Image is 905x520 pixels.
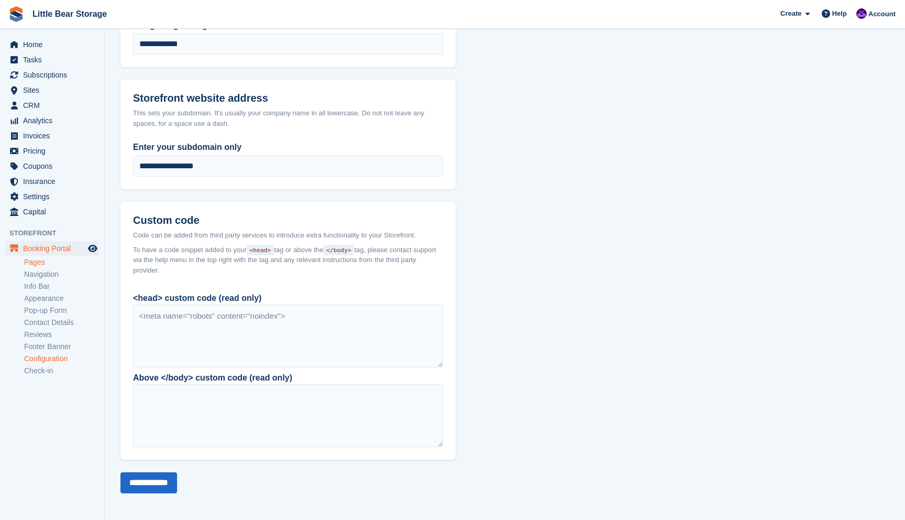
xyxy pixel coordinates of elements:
[23,159,86,174] span: Coupons
[23,113,86,128] span: Analytics
[23,83,86,97] span: Sites
[23,68,86,82] span: Subscriptions
[28,5,111,23] a: Little Bear Storage
[133,214,443,226] h2: Custom code
[24,294,99,304] a: Appearance
[23,128,86,143] span: Invoices
[23,52,86,67] span: Tasks
[133,305,443,367] div: <meta name="robots" content="noindex">
[24,281,99,291] a: Info Bar
[23,144,86,158] span: Pricing
[780,8,801,19] span: Create
[5,52,99,67] a: menu
[5,113,99,128] a: menu
[5,159,99,174] a: menu
[856,8,867,19] img: Henry Hastings
[5,83,99,97] a: menu
[133,108,443,128] div: This sets your subdomain. It's usually your company name in all lowercase. Do not not leave any s...
[133,372,443,384] div: Above </body> custom code (read only)
[24,342,99,352] a: Footer Banner
[24,269,99,279] a: Navigation
[247,245,274,255] code: <head>
[24,257,99,267] a: Pages
[86,242,99,255] a: Preview store
[23,241,86,256] span: Booking Portal
[5,174,99,189] a: menu
[133,141,443,154] label: Enter your subdomain only
[23,37,86,52] span: Home
[5,241,99,256] a: menu
[5,128,99,143] a: menu
[23,174,86,189] span: Insurance
[23,204,86,219] span: Capital
[24,318,99,328] a: Contact Details
[5,68,99,82] a: menu
[133,292,443,305] div: <head> custom code (read only)
[5,144,99,158] a: menu
[5,37,99,52] a: menu
[832,8,847,19] span: Help
[133,245,443,276] span: To have a code snippet added to your tag or above the tag, please contact support via the help me...
[24,366,99,376] a: Check-in
[24,354,99,364] a: Configuration
[24,306,99,316] a: Pop-up Form
[23,189,86,204] span: Settings
[5,204,99,219] a: menu
[133,92,443,104] h2: Storefront website address
[8,6,24,22] img: stora-icon-8386f47178a22dfd0bd8f6a31ec36ba5ce8667c1dd55bd0f319d3a0aa187defe.svg
[5,98,99,113] a: menu
[24,330,99,340] a: Reviews
[133,230,443,241] div: Code can be added from third party services to introduce extra functionality to your Storefront.
[323,245,354,255] code: </body>
[868,9,896,19] span: Account
[5,189,99,204] a: menu
[23,98,86,113] span: CRM
[9,228,104,239] span: Storefront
